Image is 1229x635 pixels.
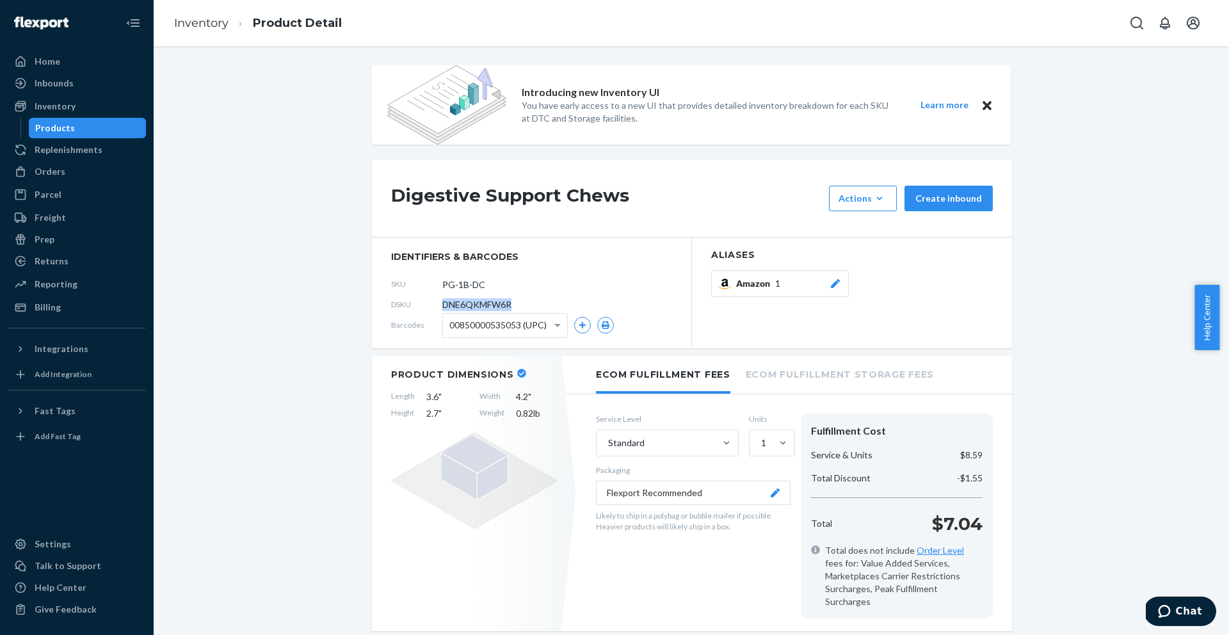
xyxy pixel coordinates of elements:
a: Reporting [8,274,146,294]
div: Standard [608,437,645,449]
div: Integrations [35,342,88,355]
div: Orders [35,165,65,178]
button: Close Navigation [120,10,146,36]
li: Ecom Fulfillment Storage Fees [746,356,934,391]
a: Add Integration [8,364,146,385]
div: Settings [35,538,71,551]
span: 1 [775,277,780,290]
span: Length [391,390,415,403]
label: Service Level [596,414,739,424]
img: Flexport logo [14,17,68,29]
img: new-reports-banner-icon.82668bd98b6a51aee86340f2a7b77ae3.png [387,65,506,145]
h2: Aliases [711,250,993,260]
div: Inbounds [35,77,74,90]
span: Width [479,390,504,403]
button: Talk to Support [8,556,146,576]
iframe: Opens a widget where you can chat to one of our agents [1146,597,1216,629]
span: DSKU [391,299,442,310]
a: Inventory [8,96,146,117]
p: -$1.55 [957,472,983,485]
span: " [438,391,442,402]
span: Total does not include fees for: Value Added Services, Marketplaces Carrier Restrictions Surcharg... [825,544,983,608]
div: 1 [761,437,766,449]
span: SKU [391,278,442,289]
span: 2.7 [426,407,468,420]
button: Learn more [912,97,976,113]
div: Returns [35,255,68,268]
button: Help Center [1194,285,1219,350]
input: 1 [760,437,761,449]
p: Total Discount [811,472,871,485]
a: Order Level [917,545,964,556]
div: Reporting [35,278,77,291]
div: Add Integration [35,369,92,380]
p: You have early access to a new UI that provides detailed inventory breakdown for each SKU at DTC ... [522,99,897,125]
button: Give Feedback [8,599,146,620]
a: Freight [8,207,146,228]
a: Prep [8,229,146,250]
button: Flexport Recommended [596,481,791,505]
span: 0.82 lb [516,407,558,420]
button: Integrations [8,339,146,359]
div: Actions [839,192,887,205]
span: Weight [479,407,504,420]
div: Fast Tags [35,405,76,417]
button: Open notifications [1152,10,1178,36]
div: Help Center [35,581,86,594]
div: Home [35,55,60,68]
a: Product Detail [253,16,342,30]
h1: Digestive Support Chews [391,186,823,211]
span: " [528,391,531,402]
a: Replenishments [8,140,146,160]
a: Inventory [174,16,229,30]
span: Amazon [736,277,775,290]
span: 4.2 [516,390,558,403]
p: $7.04 [932,511,983,536]
button: Create inbound [904,186,993,211]
a: Billing [8,297,146,317]
span: Barcodes [391,319,442,330]
p: $8.59 [960,449,983,462]
div: Talk to Support [35,559,101,572]
h2: Product Dimensions [391,369,514,380]
a: Parcel [8,184,146,205]
p: Service & Units [811,449,872,462]
span: 00850000535053 (UPC) [449,314,547,336]
span: 3.6 [426,390,468,403]
button: Close [979,97,995,113]
button: Open Search Box [1124,10,1150,36]
input: Standard [607,437,608,449]
span: " [438,408,442,419]
a: Orders [8,161,146,182]
div: Prep [35,233,54,246]
div: Give Feedback [35,603,97,616]
label: Units [749,414,791,424]
span: Height [391,407,415,420]
a: Home [8,51,146,72]
a: Add Fast Tag [8,426,146,447]
div: Products [35,122,75,134]
div: Inventory [35,100,76,113]
p: Total [811,517,832,530]
ol: breadcrumbs [164,4,352,42]
button: Actions [829,186,897,211]
a: Products [29,118,147,138]
div: Replenishments [35,143,102,156]
div: Billing [35,301,61,314]
button: Amazon1 [711,270,849,297]
a: Settings [8,534,146,554]
span: DNE6QKMFW6R [442,298,511,311]
p: Likely to ship in a polybag or bubble mailer if possible. Heavier products will likely ship in a ... [596,510,791,532]
button: Open account menu [1180,10,1206,36]
p: Packaging [596,465,791,476]
div: Freight [35,211,66,224]
a: Inbounds [8,73,146,93]
span: identifiers & barcodes [391,250,672,263]
div: Add Fast Tag [35,431,81,442]
p: Introducing new Inventory UI [522,85,659,100]
a: Help Center [8,577,146,598]
div: Fulfillment Cost [811,424,983,438]
button: Fast Tags [8,401,146,421]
